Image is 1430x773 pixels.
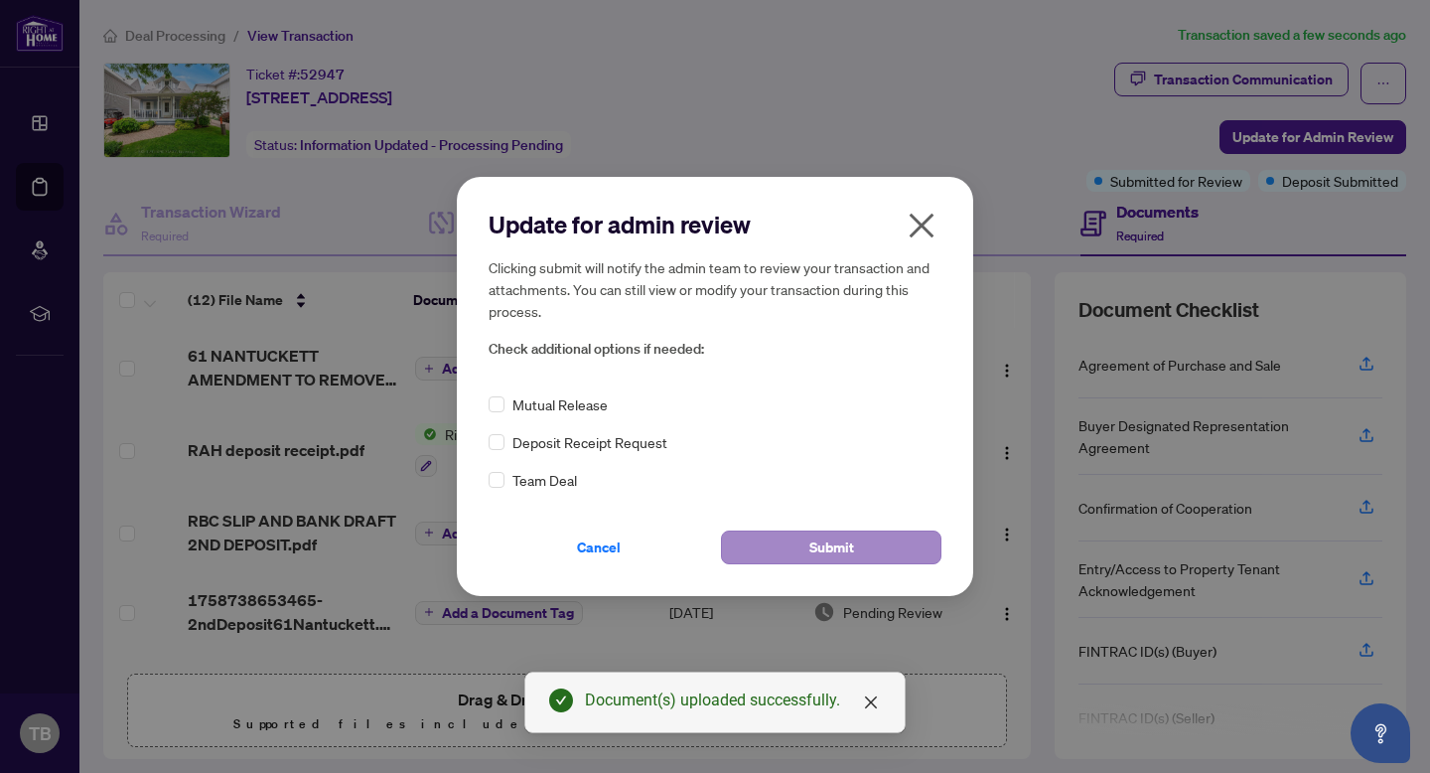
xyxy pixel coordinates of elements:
[721,531,941,564] button: Submit
[489,531,709,564] button: Cancel
[512,469,577,491] span: Team Deal
[1351,703,1410,763] button: Open asap
[512,431,667,453] span: Deposit Receipt Request
[860,692,882,713] a: Close
[489,338,941,361] span: Check additional options if needed:
[489,209,941,240] h2: Update for admin review
[512,393,608,415] span: Mutual Release
[809,532,854,563] span: Submit
[577,532,621,563] span: Cancel
[549,689,573,712] span: check-circle
[489,256,941,322] h5: Clicking submit will notify the admin team to review your transaction and attachments. You can st...
[585,689,881,712] div: Document(s) uploaded successfully.
[863,695,879,710] span: close
[906,210,937,241] span: close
